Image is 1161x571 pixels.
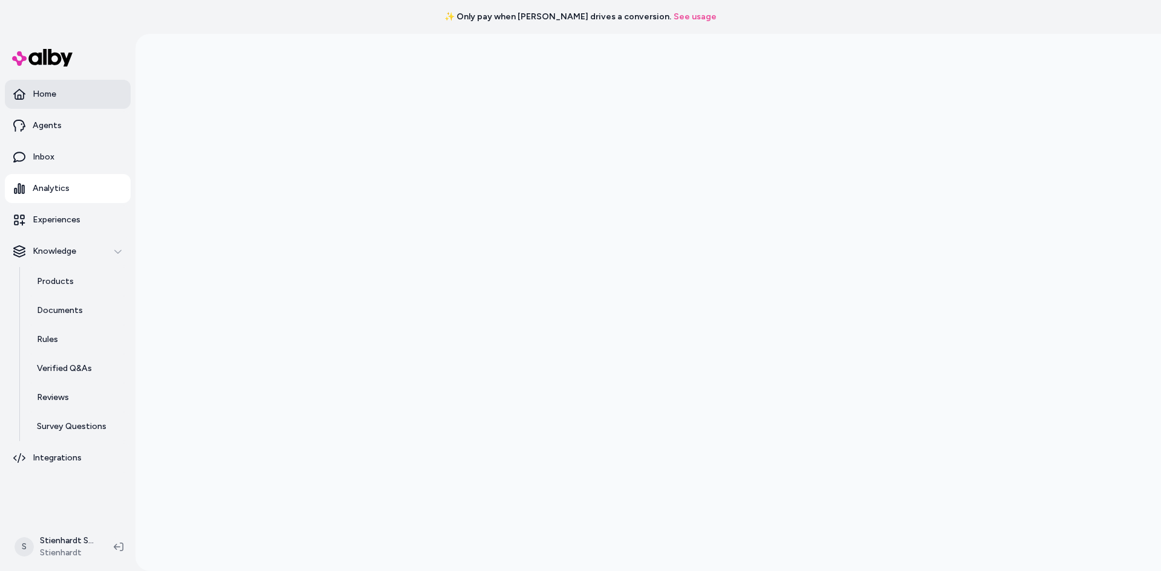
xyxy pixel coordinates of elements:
[25,267,131,296] a: Products
[37,305,83,317] p: Documents
[5,80,131,109] a: Home
[33,182,70,195] p: Analytics
[33,88,56,100] p: Home
[25,383,131,412] a: Reviews
[5,205,131,234] a: Experiences
[674,11,717,23] a: See usage
[5,174,131,203] a: Analytics
[12,49,73,66] img: alby Logo
[15,537,34,556] span: S
[5,237,131,266] button: Knowledge
[25,325,131,354] a: Rules
[33,120,62,132] p: Agents
[37,276,74,288] p: Products
[33,245,76,257] p: Knowledge
[25,296,131,325] a: Documents
[37,421,106,433] p: Survey Questions
[7,527,104,566] button: SStienhardt ShopifyStienhardt
[40,535,94,547] p: Stienhardt Shopify
[33,452,82,464] p: Integrations
[5,444,131,473] a: Integrations
[37,363,92,375] p: Verified Q&As
[37,392,69,404] p: Reviews
[33,214,80,226] p: Experiences
[33,151,54,163] p: Inbox
[444,11,671,23] span: ✨ Only pay when [PERSON_NAME] drives a conversion.
[40,547,94,559] span: Stienhardt
[5,143,131,172] a: Inbox
[25,412,131,441] a: Survey Questions
[25,354,131,383] a: Verified Q&As
[5,111,131,140] a: Agents
[37,334,58,346] p: Rules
